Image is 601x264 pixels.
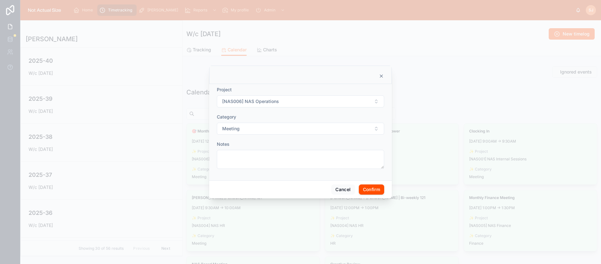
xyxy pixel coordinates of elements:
span: Project [217,87,232,92]
span: Meeting [222,126,240,132]
button: Confirm [359,184,384,195]
button: Select Button [217,123,384,135]
button: Select Button [217,95,384,107]
span: Notes [217,141,229,147]
button: Cancel [331,184,355,195]
span: [NAS006] NAS Operations [222,98,279,105]
span: Category [217,114,236,119]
